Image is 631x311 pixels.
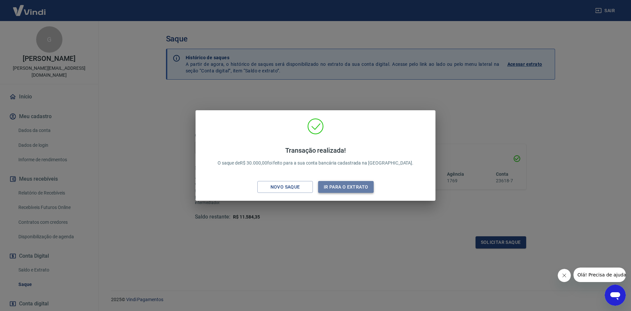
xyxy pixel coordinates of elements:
[605,285,626,306] iframe: Botão para abrir a janela de mensagens
[218,146,414,154] h4: Transação realizada!
[558,269,571,282] iframe: Fechar mensagem
[573,268,626,282] iframe: Mensagem da empresa
[263,183,308,191] div: Novo saque
[218,146,414,167] p: O saque de R$ 30.000,00 foi feito para a sua conta bancária cadastrada na [GEOGRAPHIC_DATA].
[318,181,374,193] button: Ir para o extrato
[4,5,55,10] span: Olá! Precisa de ajuda?
[257,181,313,193] button: Novo saque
